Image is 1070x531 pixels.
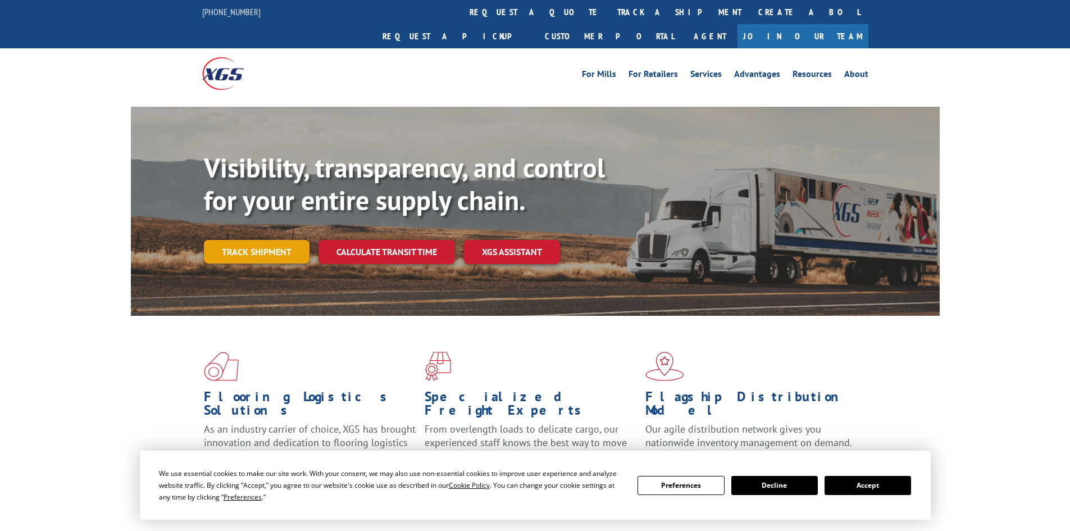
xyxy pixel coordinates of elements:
a: For Mills [582,70,616,82]
button: Accept [825,476,911,495]
div: Cookie Consent Prompt [140,451,931,520]
a: Track shipment [204,240,309,264]
span: Cookie Policy [449,480,490,490]
a: Agent [682,24,737,48]
a: XGS ASSISTANT [464,240,560,264]
div: We use essential cookies to make our site work. With your consent, we may also use non-essential ... [159,468,624,503]
a: [PHONE_NUMBER] [202,6,261,17]
a: Services [690,70,722,82]
span: Our agile distribution network gives you nationwide inventory management on demand. [645,423,852,449]
a: Customer Portal [536,24,682,48]
a: For Retailers [629,70,678,82]
span: Preferences [224,492,262,502]
img: xgs-icon-flagship-distribution-model-red [645,352,684,381]
a: Calculate transit time [318,240,455,264]
a: Join Our Team [737,24,868,48]
img: xgs-icon-focused-on-flooring-red [425,352,451,381]
button: Preferences [638,476,724,495]
b: Visibility, transparency, and control for your entire supply chain. [204,150,605,217]
a: About [844,70,868,82]
span: As an industry carrier of choice, XGS has brought innovation and dedication to flooring logistics... [204,423,416,462]
a: Advantages [734,70,780,82]
a: Resources [793,70,832,82]
p: From overlength loads to delicate cargo, our experienced staff knows the best way to move your fr... [425,423,637,473]
a: Request a pickup [374,24,536,48]
img: xgs-icon-total-supply-chain-intelligence-red [204,352,239,381]
h1: Flagship Distribution Model [645,390,858,423]
h1: Specialized Freight Experts [425,390,637,423]
button: Decline [731,476,818,495]
h1: Flooring Logistics Solutions [204,390,416,423]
